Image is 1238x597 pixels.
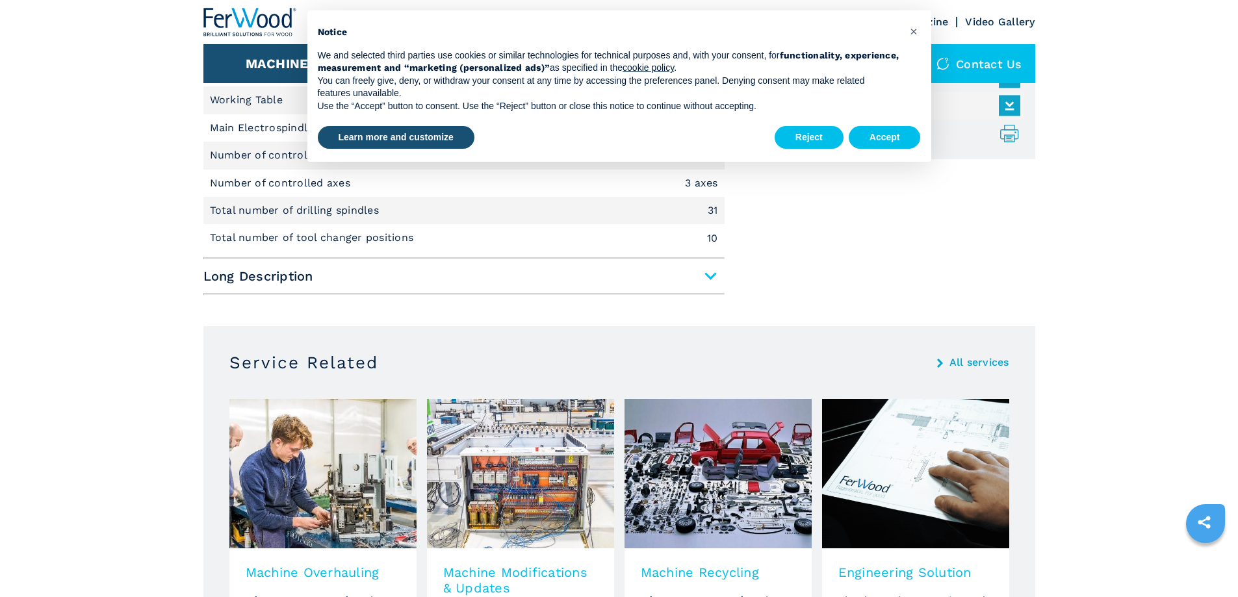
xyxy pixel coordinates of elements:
[965,16,1035,28] a: Video Gallery
[641,565,795,580] h3: Machine Recycling
[210,176,354,190] p: Number of controlled axes
[229,399,417,548] img: image
[707,233,718,244] em: 10
[427,399,614,548] img: image
[849,126,921,149] button: Accept
[246,565,400,580] h3: Machine Overhauling
[708,205,718,216] em: 31
[759,123,1014,144] a: Product sheet
[229,352,378,373] h3: Service Related
[203,32,725,252] div: Short Description
[685,178,718,188] em: 3 axes
[443,565,598,596] h3: Machine Modifications & Updates
[246,56,317,71] button: Machines
[822,399,1009,548] img: image
[910,23,918,39] span: ×
[318,75,900,100] p: You can freely give, deny, or withdraw your consent at any time by accessing the preferences pane...
[838,565,993,580] h3: Engineering Solution
[210,93,287,107] p: Working Table
[318,26,900,39] h2: Notice
[949,357,1009,368] a: All services
[625,399,812,548] img: image
[210,231,417,245] p: Total number of tool changer positions
[904,21,925,42] button: Close this notice
[210,121,354,135] p: Main Electrospindle power
[759,95,1014,116] a: Catalog File
[936,57,949,70] img: Contact us
[318,49,900,75] p: We and selected third parties use cookies or similar technologies for technical purposes and, wit...
[318,126,474,149] button: Learn more and customize
[203,264,725,288] span: Long Description
[318,50,899,73] strong: functionality, experience, measurement and “marketing (personalized ads)”
[775,126,844,149] button: Reject
[210,148,354,162] p: Number of controlled axes
[203,8,297,36] img: Ferwood
[210,203,383,218] p: Total number of drilling spindles
[623,62,674,73] a: cookie policy
[1188,506,1220,539] a: sharethis
[923,44,1035,83] div: Contact us
[318,100,900,113] p: Use the “Accept” button to consent. Use the “Reject” button or close this notice to continue with...
[1183,539,1228,587] iframe: Chat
